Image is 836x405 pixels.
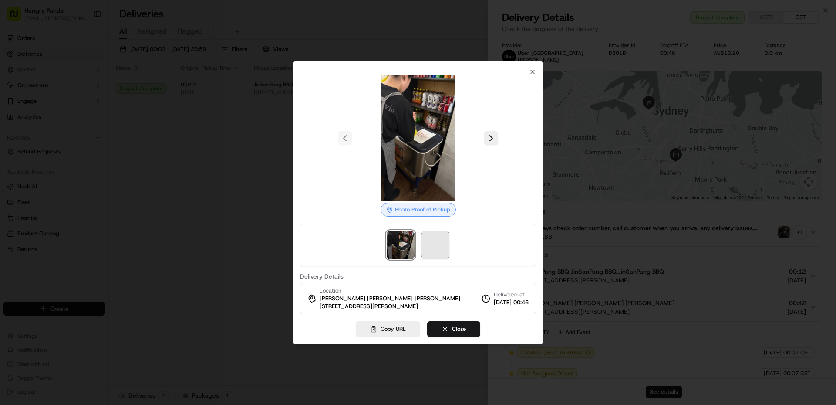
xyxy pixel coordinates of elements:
[320,303,418,310] span: [STREET_ADDRESS][PERSON_NAME]
[9,35,158,49] p: Welcome 👋
[387,231,415,259] img: photo_proof_of_pickup image
[23,56,157,65] input: Got a question? Start typing here...
[17,159,24,166] img: 1736555255976-a54dd68f-1ca7-489b-9aae-adbdc363a1c4
[427,321,480,337] button: Close
[9,113,58,120] div: Past conversations
[135,112,158,122] button: See all
[9,83,24,99] img: 1736555255976-a54dd68f-1ca7-489b-9aae-adbdc363a1c4
[39,92,120,99] div: We're available if you need us!
[9,196,16,203] div: 📗
[148,86,158,96] button: Start new chat
[355,75,481,201] img: photo_proof_of_pickup image
[34,135,54,142] span: 9月17日
[70,191,143,207] a: 💻API Documentation
[29,135,32,142] span: •
[356,321,420,337] button: Copy URL
[74,196,81,203] div: 💻
[77,159,98,166] span: 8月27日
[9,9,26,26] img: Nash
[87,216,105,223] span: Pylon
[9,150,23,164] img: Asif Zaman Khan
[300,273,536,279] label: Delivery Details
[18,83,34,99] img: 8016278978528_b943e370aa5ada12b00a_72.png
[494,291,529,299] span: Delivered at
[17,195,67,204] span: Knowledge Base
[381,203,456,217] div: Photo Proof of Pickup
[72,159,75,166] span: •
[494,299,529,306] span: [DATE] 00:46
[320,295,460,303] span: [PERSON_NAME] [PERSON_NAME] [PERSON_NAME]
[61,216,105,223] a: Powered byPylon
[5,191,70,207] a: 📗Knowledge Base
[82,195,140,204] span: API Documentation
[27,159,71,166] span: [PERSON_NAME]
[39,83,143,92] div: Start new chat
[320,287,341,295] span: Location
